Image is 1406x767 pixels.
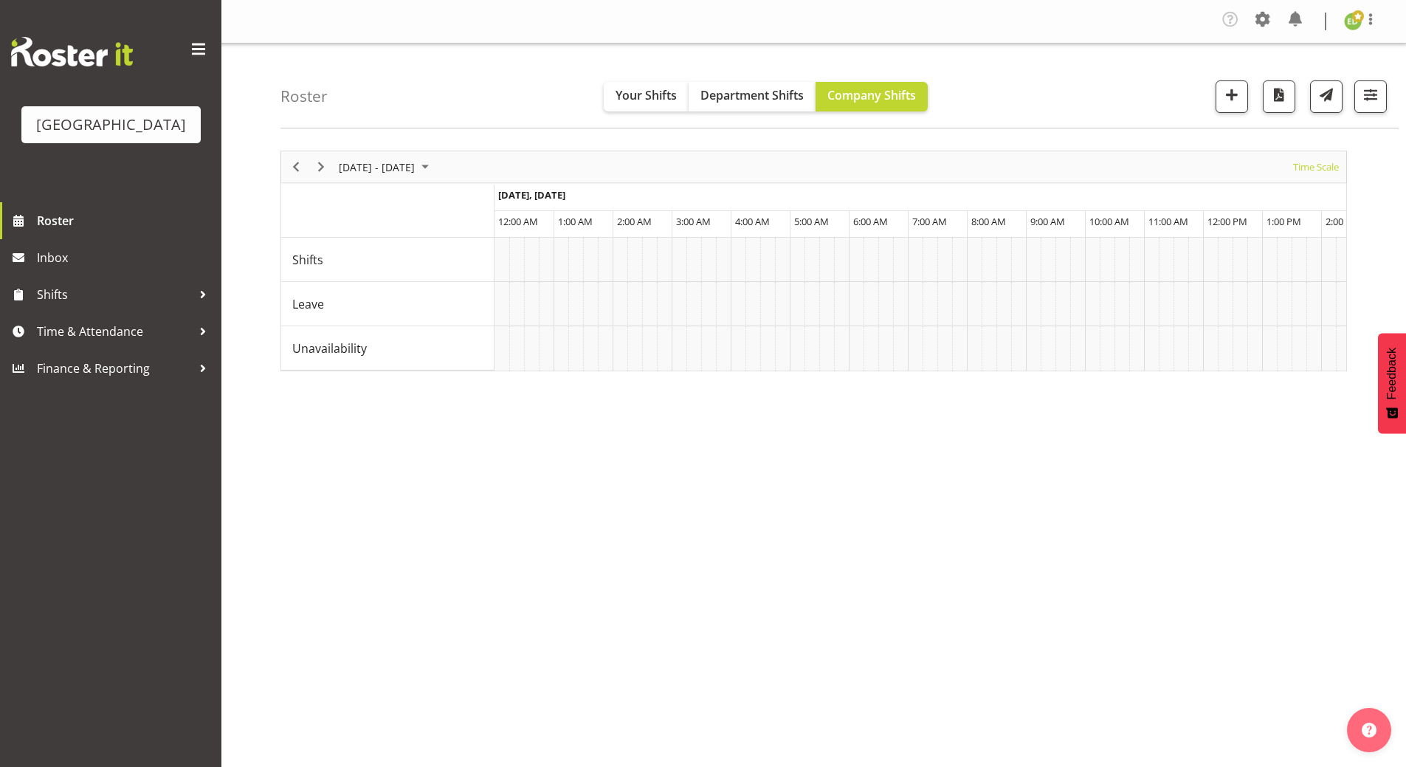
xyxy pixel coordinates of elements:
span: 1:00 AM [558,215,593,228]
button: Send a list of all shifts for the selected filtered period to all rostered employees. [1310,80,1343,113]
span: 2:00 AM [617,215,652,228]
span: Shifts [37,283,192,306]
td: Shifts resource [281,238,494,282]
button: Department Shifts [689,82,816,111]
span: Leave [292,295,324,313]
h4: Roster [280,88,328,105]
span: Feedback [1385,348,1399,399]
button: Next [311,158,331,176]
span: Finance & Reporting [37,357,192,379]
div: Next [309,151,334,182]
span: Roster [37,210,214,232]
div: [GEOGRAPHIC_DATA] [36,114,186,136]
span: 12:00 PM [1207,215,1247,228]
button: Previous [286,158,306,176]
span: [DATE] - [DATE] [337,158,416,176]
span: Your Shifts [616,87,677,103]
span: 10:00 AM [1089,215,1129,228]
img: Rosterit website logo [11,37,133,66]
span: 9:00 AM [1030,215,1065,228]
span: Department Shifts [700,87,804,103]
span: Unavailability [292,340,367,357]
button: Time Scale [1291,158,1342,176]
span: Company Shifts [827,87,916,103]
span: 7:00 AM [912,215,947,228]
button: Add a new shift [1216,80,1248,113]
span: Time Scale [1292,158,1340,176]
span: 3:00 AM [676,215,711,228]
button: Your Shifts [604,82,689,111]
button: Filter Shifts [1354,80,1387,113]
div: Timeline Week of August 26, 2025 [280,151,1347,371]
span: Shifts [292,251,323,269]
img: emma-dowman11789.jpg [1344,13,1362,30]
span: Time & Attendance [37,320,192,343]
span: 8:00 AM [971,215,1006,228]
button: August 25 - 31, 2025 [337,158,435,176]
span: 12:00 AM [498,215,538,228]
button: Feedback - Show survey [1378,333,1406,433]
td: Leave resource [281,282,494,326]
span: Inbox [37,247,214,269]
button: Company Shifts [816,82,928,111]
span: 6:00 AM [853,215,888,228]
div: Previous [283,151,309,182]
span: [DATE], [DATE] [498,188,565,202]
button: Download a PDF of the roster according to the set date range. [1263,80,1295,113]
span: 11:00 AM [1148,215,1188,228]
img: help-xxl-2.png [1362,723,1376,737]
td: Unavailability resource [281,326,494,371]
span: 1:00 PM [1267,215,1301,228]
span: 5:00 AM [794,215,829,228]
span: 2:00 PM [1326,215,1360,228]
span: 4:00 AM [735,215,770,228]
